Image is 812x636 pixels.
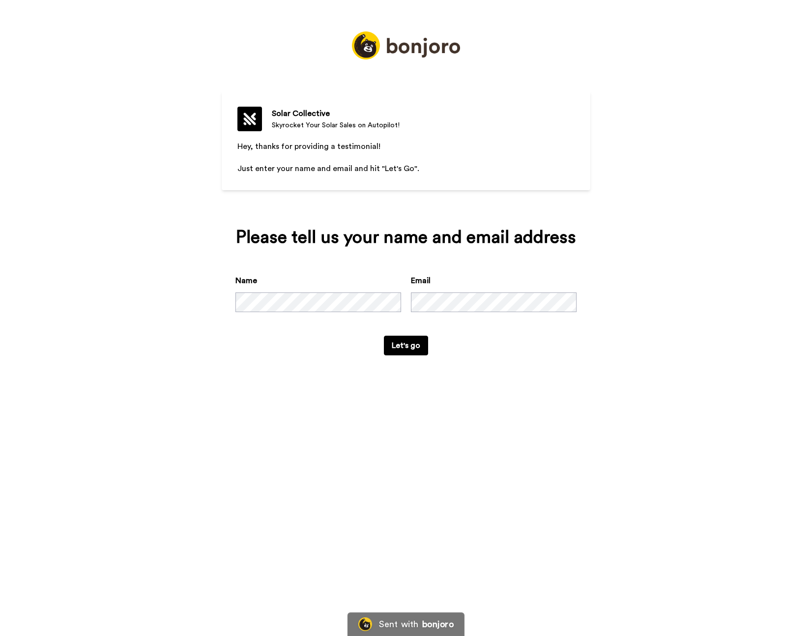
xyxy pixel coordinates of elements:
div: Solar Collective [272,108,400,119]
label: Name [235,275,257,287]
label: Email [411,275,431,287]
div: Sent with [379,620,418,629]
span: Just enter your name and email and hit "Let's Go". [237,165,419,173]
img: Skyrocket Your Solar Sales on Autopilot! [237,107,262,131]
div: bonjoro [422,620,454,629]
div: Please tell us your name and email address [235,228,577,247]
button: Let's go [384,336,428,355]
span: Hey, thanks for providing a testimonial! [237,143,380,150]
a: Bonjoro LogoSent withbonjoro [348,612,464,636]
div: Skyrocket Your Solar Sales on Autopilot! [272,120,400,130]
img: Bonjoro Logo [358,617,372,631]
img: https://static.bonjoro.com/5d76859f89c859d8247a6d88ac1369dcd02f4a0f/assets/images/logos/logo_full... [352,31,460,59]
